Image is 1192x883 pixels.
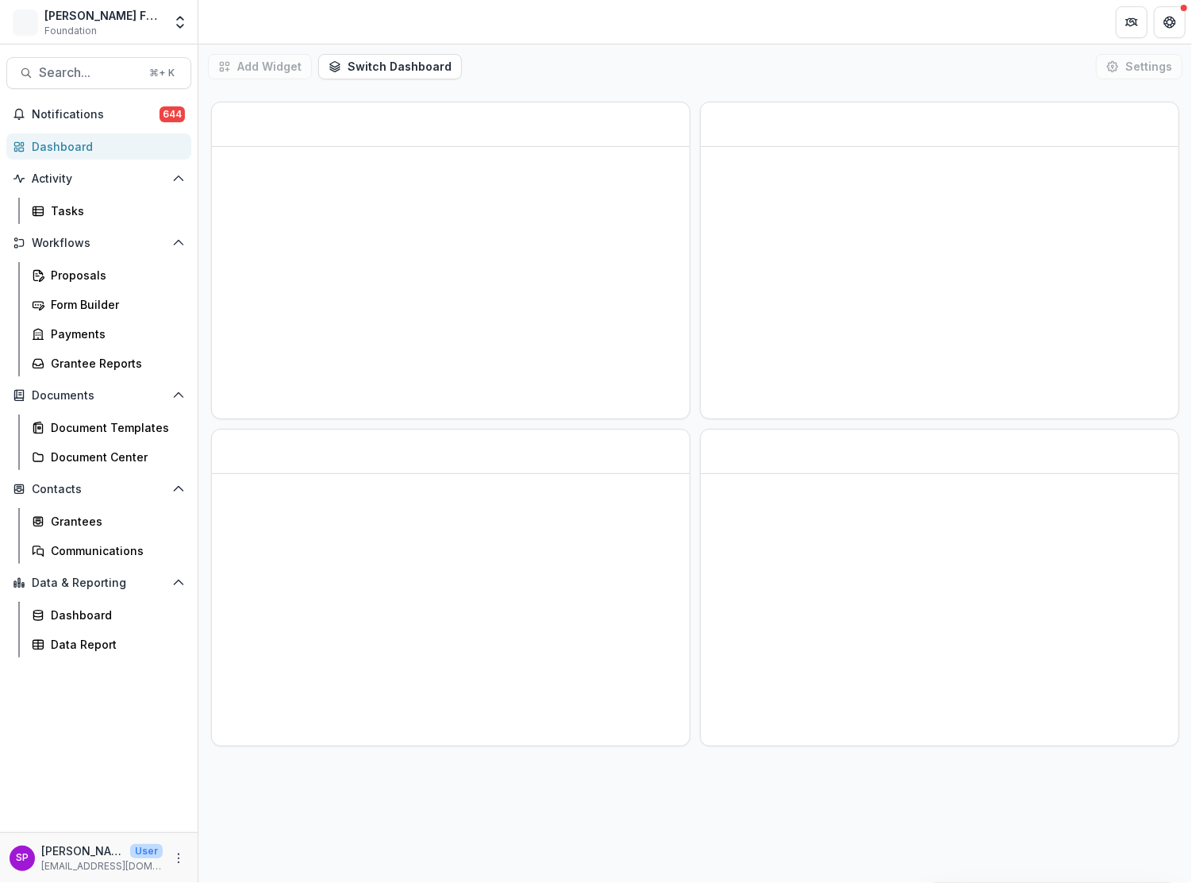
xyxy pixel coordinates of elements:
button: Partners [1116,6,1148,38]
button: Open Contacts [6,476,191,502]
span: Foundation [44,24,97,38]
button: Settings [1096,54,1182,79]
button: Get Help [1154,6,1186,38]
span: Workflows [32,237,166,250]
a: Proposals [25,262,191,288]
div: Document Center [51,449,179,465]
p: [EMAIL_ADDRESS][DOMAIN_NAME] [41,859,163,873]
span: Documents [32,389,166,403]
button: More [169,849,188,868]
nav: breadcrumb [205,10,272,33]
div: [PERSON_NAME] Foundation [44,7,163,24]
div: Grantees [51,513,179,530]
a: Data Report [25,631,191,657]
p: User [130,844,163,858]
button: Open Activity [6,166,191,191]
a: Document Templates [25,415,191,441]
div: Payments [51,326,179,342]
span: 644 [160,106,185,122]
button: Open Documents [6,383,191,408]
div: Form Builder [51,296,179,313]
a: Grantees [25,508,191,534]
button: Add Widget [208,54,312,79]
button: Open entity switcher [169,6,191,38]
span: Data & Reporting [32,576,166,590]
button: Search... [6,57,191,89]
div: Grantee Reports [51,355,179,372]
div: Data Report [51,636,179,653]
a: Payments [25,321,191,347]
button: Open Data & Reporting [6,570,191,596]
a: Form Builder [25,291,191,318]
div: Document Templates [51,419,179,436]
button: Notifications644 [6,102,191,127]
div: Proposals [51,267,179,283]
button: Open Workflows [6,230,191,256]
a: Dashboard [6,133,191,160]
a: Dashboard [25,602,191,628]
span: Activity [32,172,166,186]
div: ⌘ + K [146,64,178,82]
a: Grantee Reports [25,350,191,376]
div: Sara Perman [16,853,29,863]
div: Communications [51,542,179,559]
div: Tasks [51,202,179,219]
div: Dashboard [51,607,179,623]
span: Contacts [32,483,166,496]
a: Document Center [25,444,191,470]
span: Search... [39,65,140,80]
a: Communications [25,538,191,564]
a: Tasks [25,198,191,224]
p: [PERSON_NAME] [41,843,124,859]
button: Switch Dashboard [318,54,462,79]
div: Dashboard [32,138,179,155]
span: Notifications [32,108,160,121]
